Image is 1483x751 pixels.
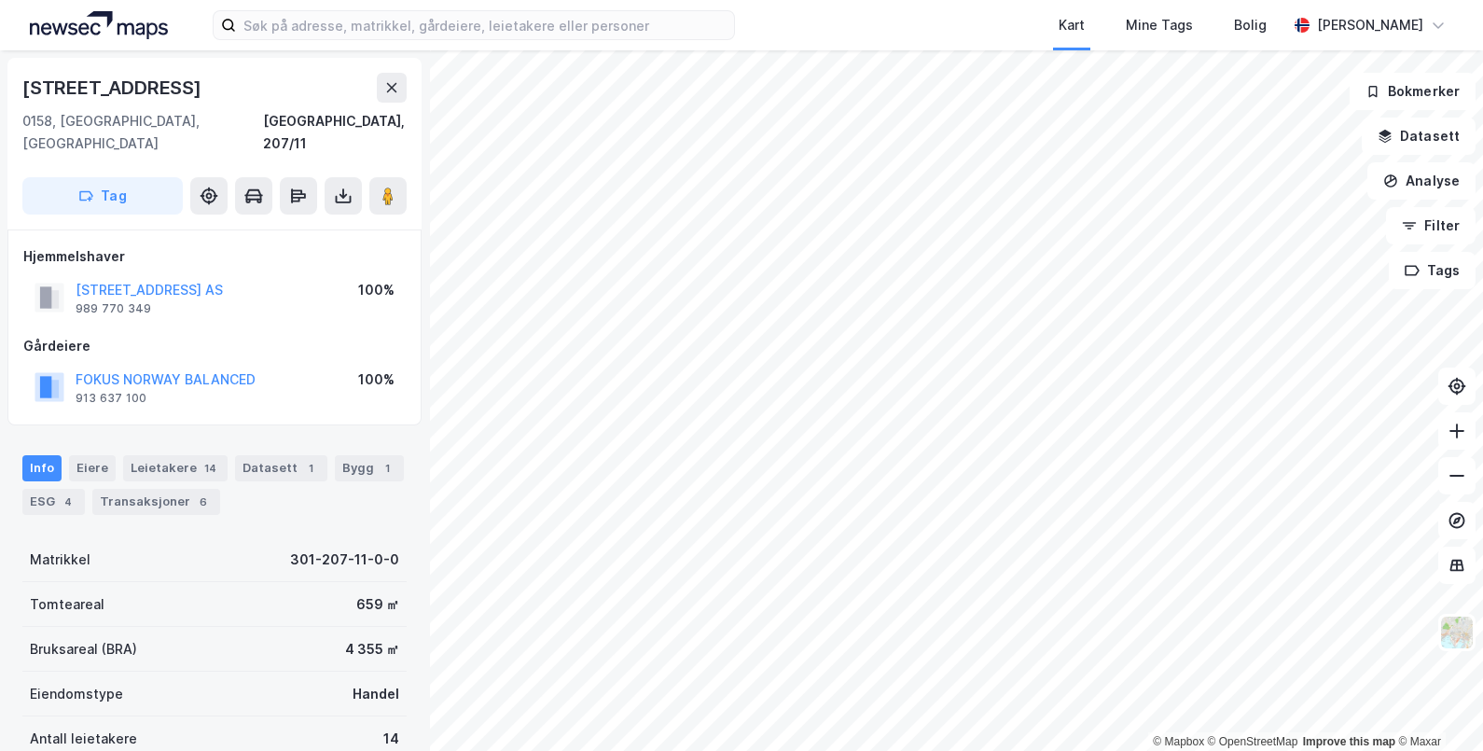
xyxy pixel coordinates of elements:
[59,493,77,511] div: 4
[76,391,146,406] div: 913 637 100
[1234,14,1267,36] div: Bolig
[263,110,407,155] div: [GEOGRAPHIC_DATA], 207/11
[235,455,327,481] div: Datasett
[345,638,399,661] div: 4 355 ㎡
[23,335,406,357] div: Gårdeiere
[1153,735,1204,748] a: Mapbox
[1126,14,1193,36] div: Mine Tags
[1367,162,1476,200] button: Analyse
[383,728,399,750] div: 14
[92,489,220,515] div: Transaksjoner
[1390,661,1483,751] iframe: Chat Widget
[1390,661,1483,751] div: Kontrollprogram for chat
[194,493,213,511] div: 6
[1386,207,1476,244] button: Filter
[1317,14,1423,36] div: [PERSON_NAME]
[356,593,399,616] div: 659 ㎡
[236,11,734,39] input: Søk på adresse, matrikkel, gårdeiere, leietakere eller personer
[76,301,151,316] div: 989 770 349
[30,728,137,750] div: Antall leietakere
[22,489,85,515] div: ESG
[358,369,395,391] div: 100%
[22,455,62,481] div: Info
[23,245,406,268] div: Hjemmelshaver
[22,73,205,103] div: [STREET_ADDRESS]
[22,110,263,155] div: 0158, [GEOGRAPHIC_DATA], [GEOGRAPHIC_DATA]
[1439,615,1475,650] img: Z
[30,549,90,571] div: Matrikkel
[201,459,220,478] div: 14
[22,177,183,215] button: Tag
[1208,735,1298,748] a: OpenStreetMap
[301,459,320,478] div: 1
[1059,14,1085,36] div: Kart
[1389,252,1476,289] button: Tags
[1362,118,1476,155] button: Datasett
[1303,735,1395,748] a: Improve this map
[123,455,228,481] div: Leietakere
[30,638,137,661] div: Bruksareal (BRA)
[378,459,396,478] div: 1
[30,11,168,39] img: logo.a4113a55bc3d86da70a041830d287a7e.svg
[30,593,104,616] div: Tomteareal
[353,683,399,705] div: Handel
[358,279,395,301] div: 100%
[69,455,116,481] div: Eiere
[1350,73,1476,110] button: Bokmerker
[30,683,123,705] div: Eiendomstype
[335,455,404,481] div: Bygg
[290,549,399,571] div: 301-207-11-0-0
